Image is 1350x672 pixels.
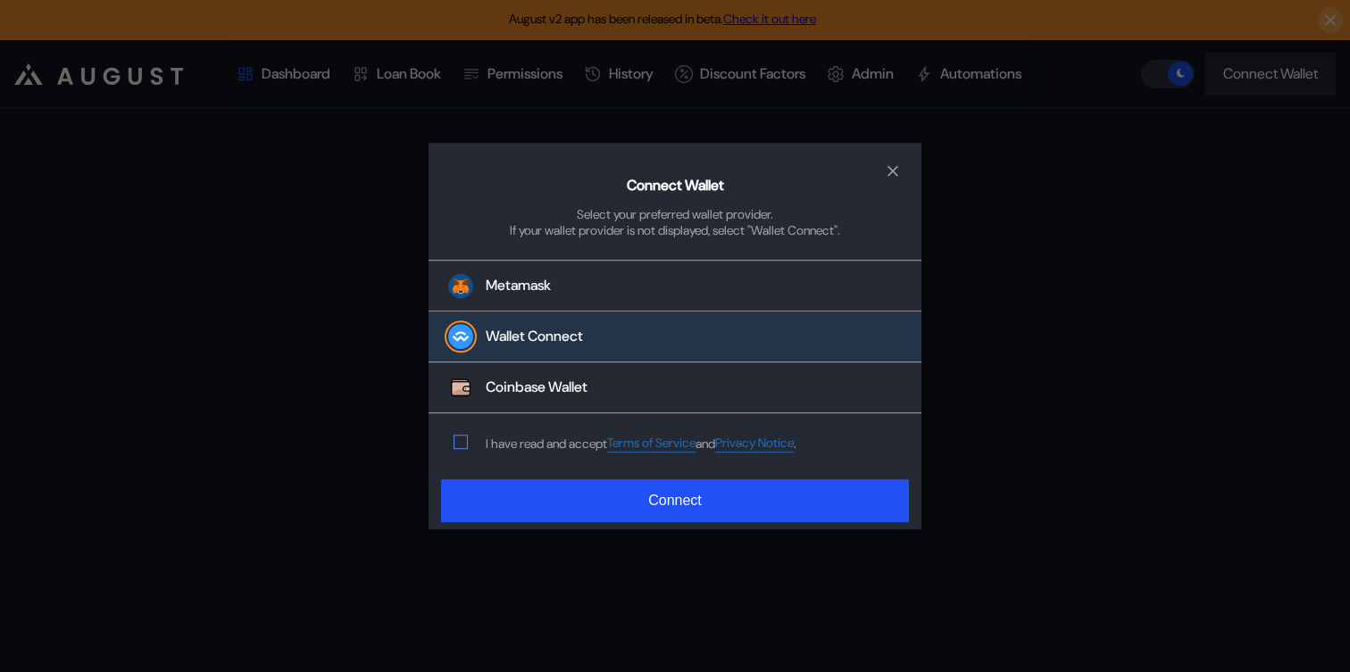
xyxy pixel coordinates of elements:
[696,436,715,452] span: and
[510,222,840,238] div: If your wallet provider is not displayed, select "Wallet Connect".
[486,378,587,397] div: Coinbase Wallet
[441,479,909,522] button: Connect
[715,436,794,452] a: Privacy Notice
[448,376,473,401] img: Coinbase Wallet
[577,206,773,222] div: Select your preferred wallet provider.
[429,312,921,363] button: Wallet Connect
[429,261,921,312] button: Metamask
[627,176,724,195] h2: Connect Wallet
[607,436,696,452] a: Terms of Service
[486,328,583,346] div: Wallet Connect
[486,436,796,452] div: I have read and accept .
[486,277,551,295] div: Metamask
[879,157,907,186] button: close modal
[429,363,921,414] button: Coinbase WalletCoinbase Wallet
